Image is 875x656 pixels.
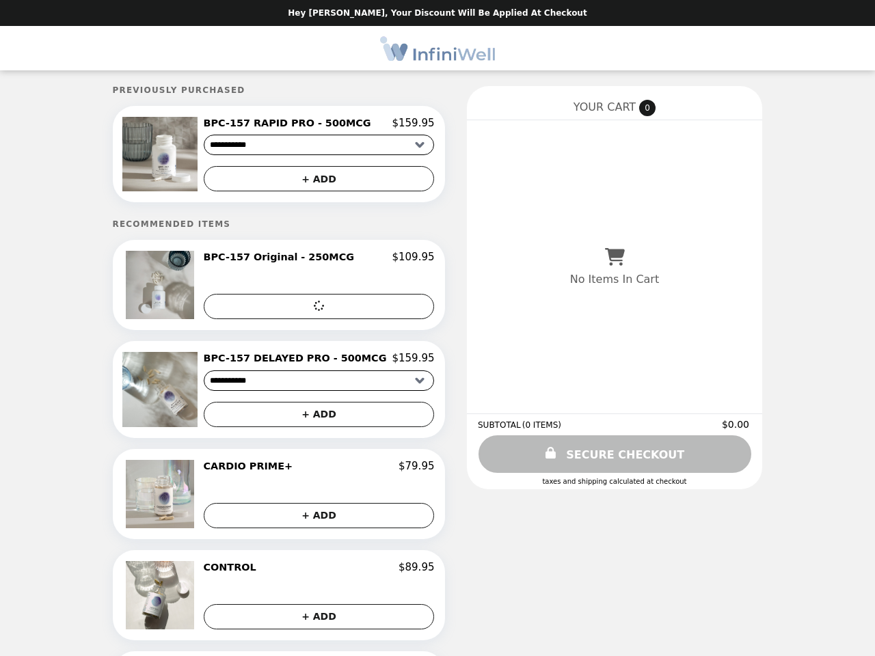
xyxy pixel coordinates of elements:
[478,478,751,485] div: Taxes and Shipping calculated at checkout
[204,352,392,364] h2: BPC-157 DELAYED PRO - 500MCG
[399,460,435,472] p: $79.95
[478,420,522,430] span: SUBTOTAL
[399,561,435,573] p: $89.95
[288,8,587,18] p: Hey [PERSON_NAME], your discount will be applied at checkout
[204,135,435,155] select: Select a product variant
[113,85,446,95] h5: Previously Purchased
[722,419,751,430] span: $0.00
[204,503,435,528] button: + ADD
[204,561,262,573] h2: CONTROL
[204,402,435,427] button: + ADD
[122,117,200,191] img: BPC-157 RAPID PRO - 500MCG
[204,166,435,191] button: + ADD
[522,420,561,430] span: ( 0 ITEMS )
[392,352,434,364] p: $159.95
[574,100,636,113] span: YOUR CART
[122,352,200,426] img: BPC-157 DELAYED PRO - 500MCG
[204,117,377,129] h2: BPC-157 RAPID PRO - 500MCG
[392,117,434,129] p: $159.95
[392,251,434,263] p: $109.95
[126,561,198,629] img: CONTROL
[204,251,360,263] h2: BPC-157 Original - 250MCG
[380,34,495,62] img: Brand Logo
[204,604,435,629] button: + ADD
[204,460,299,472] h2: CARDIO PRIME+
[640,100,656,116] span: 0
[113,219,446,229] h5: Recommended Items
[126,251,198,319] img: BPC-157 Original - 250MCG
[570,273,659,286] p: No Items In Cart
[126,460,198,528] img: CARDIO PRIME+
[204,370,435,391] select: Select a product variant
